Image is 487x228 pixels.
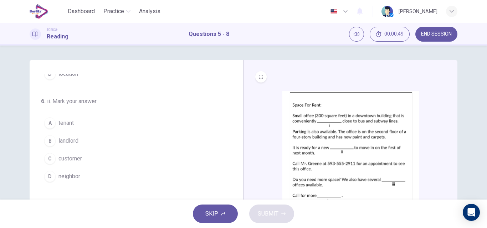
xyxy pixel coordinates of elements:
[399,7,437,16] div: [PERSON_NAME]
[44,171,56,182] div: D
[30,4,48,18] img: EduSynch logo
[58,172,80,181] span: neighbor
[47,98,97,105] span: ii. Mark your answer
[58,154,82,163] span: customer
[193,205,238,223] button: SKIP
[41,65,223,83] button: Dlocation
[65,5,98,18] button: Dashboard
[44,135,56,147] div: B
[101,5,133,18] button: Practice
[384,31,404,37] span: 00:00:49
[463,204,480,221] div: Open Intercom Messenger
[44,117,56,129] div: A
[41,132,223,150] button: Blandlord
[329,9,338,14] img: en
[370,27,410,42] button: 00:00:49
[421,31,452,37] span: END SESSION
[255,71,267,83] button: EXPAND
[41,114,223,132] button: Atenant
[282,91,419,215] img: undefined
[370,27,410,42] div: Hide
[47,32,68,41] h1: Reading
[349,27,364,42] div: Mute
[136,5,163,18] button: Analysis
[44,153,56,164] div: C
[41,168,223,185] button: Dneighbor
[30,4,65,18] a: EduSynch logo
[205,209,218,219] span: SKIP
[189,30,229,38] h1: Questions 5 - 8
[68,7,95,16] span: Dashboard
[58,119,74,127] span: tenant
[381,6,393,17] img: Profile picture
[103,7,124,16] span: Practice
[41,98,46,105] span: 6 .
[58,70,78,78] span: location
[415,27,457,42] button: END SESSION
[47,27,57,32] span: TOEIC®
[139,7,160,16] span: Analysis
[41,150,223,168] button: Ccustomer
[58,137,78,145] span: landlord
[44,68,56,80] div: D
